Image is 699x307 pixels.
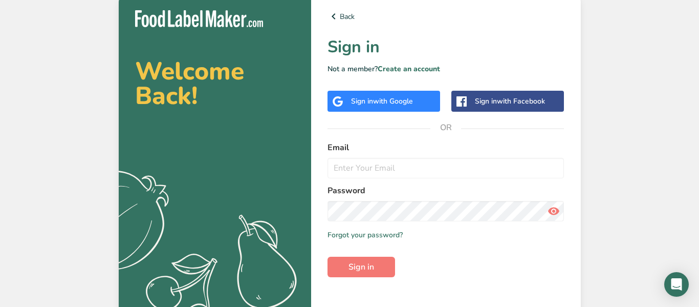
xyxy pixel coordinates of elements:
a: Back [327,10,564,23]
button: Sign in [327,257,395,277]
span: with Facebook [497,96,545,106]
span: with Google [373,96,413,106]
a: Forgot your password? [327,230,403,240]
p: Not a member? [327,64,564,74]
span: OR [430,112,461,143]
span: Sign in [348,261,374,273]
div: Sign in [475,96,545,107]
a: Create an account [378,64,440,74]
div: Open Intercom Messenger [664,272,689,297]
input: Enter Your Email [327,158,564,178]
label: Email [327,141,564,154]
label: Password [327,185,564,197]
img: Food Label Maker [135,10,263,27]
h2: Welcome Back! [135,59,295,108]
h1: Sign in [327,35,564,59]
div: Sign in [351,96,413,107]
